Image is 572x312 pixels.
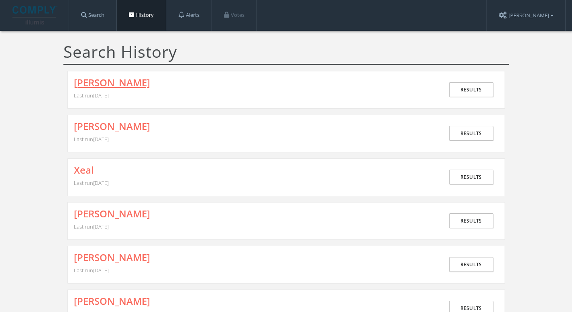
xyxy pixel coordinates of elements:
span: Last run [DATE] [74,136,109,143]
span: Last run [DATE] [74,223,109,230]
span: Last run [DATE] [74,92,109,99]
a: [PERSON_NAME] [74,121,150,132]
a: [PERSON_NAME] [74,252,150,263]
a: [PERSON_NAME] [74,209,150,219]
a: Results [449,213,493,228]
a: Results [449,257,493,272]
a: Results [449,170,493,184]
img: illumis [12,6,57,24]
span: Last run [DATE] [74,267,109,274]
a: Xeal [74,165,94,175]
a: Results [449,82,493,97]
a: [PERSON_NAME] [74,296,150,306]
a: Results [449,126,493,141]
h1: Search History [63,43,509,65]
a: [PERSON_NAME] [74,77,150,88]
span: Last run [DATE] [74,179,109,186]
